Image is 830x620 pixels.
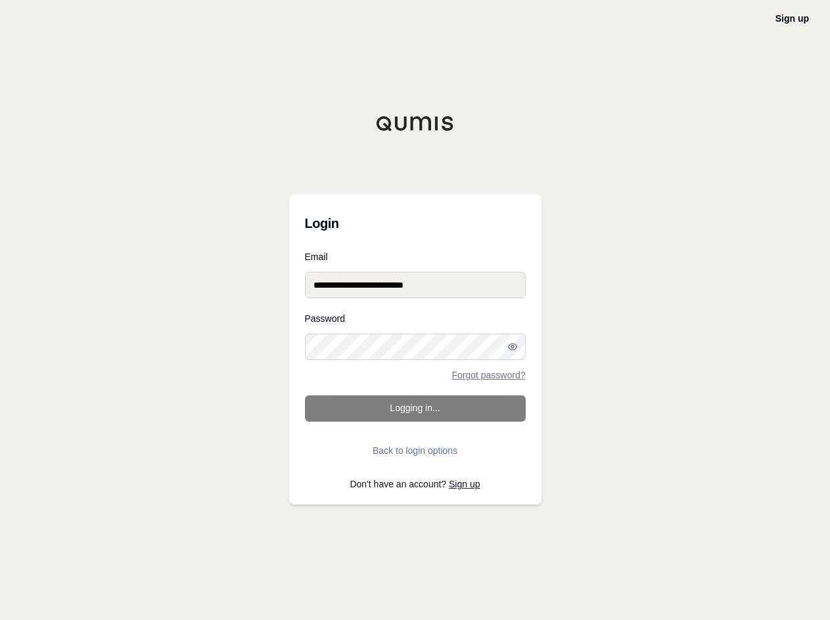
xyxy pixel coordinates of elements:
p: Don't have an account? [305,479,526,489]
button: Back to login options [305,437,526,464]
label: Password [305,314,526,323]
a: Sign up [775,13,809,24]
a: Sign up [449,479,480,489]
a: Forgot password? [451,370,525,380]
h3: Login [305,210,526,236]
label: Email [305,252,526,261]
img: Qumis [376,116,455,131]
